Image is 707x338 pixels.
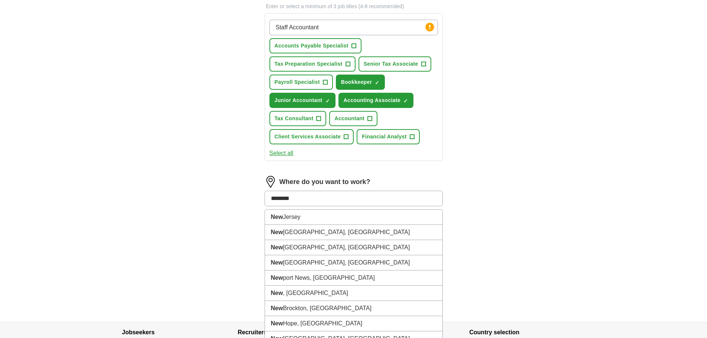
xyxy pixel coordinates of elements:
button: Client Services Associate [269,129,354,144]
button: Bookkeeper✓ [336,75,385,90]
span: Client Services Associate [275,133,341,141]
span: Tax Consultant [275,115,314,122]
strong: New [271,320,283,326]
strong: New [271,259,283,266]
span: ✓ [325,98,330,104]
span: Tax Preparation Specialist [275,60,343,68]
li: Jersey [265,210,442,225]
strong: New [271,244,283,250]
span: ✓ [403,98,408,104]
label: Where do you want to work? [279,177,370,187]
span: Senior Tax Associate [364,60,418,68]
button: Tax Preparation Specialist [269,56,356,72]
button: Select all [269,149,294,158]
li: [GEOGRAPHIC_DATA], [GEOGRAPHIC_DATA] [265,255,442,270]
span: Bookkeeper [341,78,372,86]
li: Hope, [GEOGRAPHIC_DATA] [265,316,442,331]
img: location.png [265,176,276,188]
li: port News, [GEOGRAPHIC_DATA] [265,270,442,286]
p: Enter or select a minimum of 3 job titles (4-8 recommended) [265,3,443,10]
li: , [GEOGRAPHIC_DATA] [265,286,442,301]
span: Payroll Specialist [275,78,320,86]
li: [GEOGRAPHIC_DATA], [GEOGRAPHIC_DATA] [265,240,442,255]
strong: New [271,305,283,311]
span: Accountant [334,115,364,122]
button: Accounting Associate✓ [338,93,414,108]
span: ✓ [375,80,379,86]
span: Financial Analyst [362,133,407,141]
strong: New [271,214,283,220]
strong: New [271,229,283,235]
input: Type a job title and press enter [269,20,438,35]
li: [GEOGRAPHIC_DATA], [GEOGRAPHIC_DATA] [265,225,442,240]
button: Junior Accountant✓ [269,93,336,108]
button: Financial Analyst [357,129,420,144]
span: Accounts Payable Specialist [275,42,348,50]
span: Junior Accountant [275,96,323,104]
button: Accountant [329,111,377,126]
li: Brockton, [GEOGRAPHIC_DATA] [265,301,442,316]
strong: New [271,275,283,281]
button: Senior Tax Associate [359,56,431,72]
button: Accounts Payable Specialist [269,38,361,53]
button: Payroll Specialist [269,75,333,90]
strong: New [271,290,283,296]
span: Accounting Associate [344,96,401,104]
button: Tax Consultant [269,111,327,126]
